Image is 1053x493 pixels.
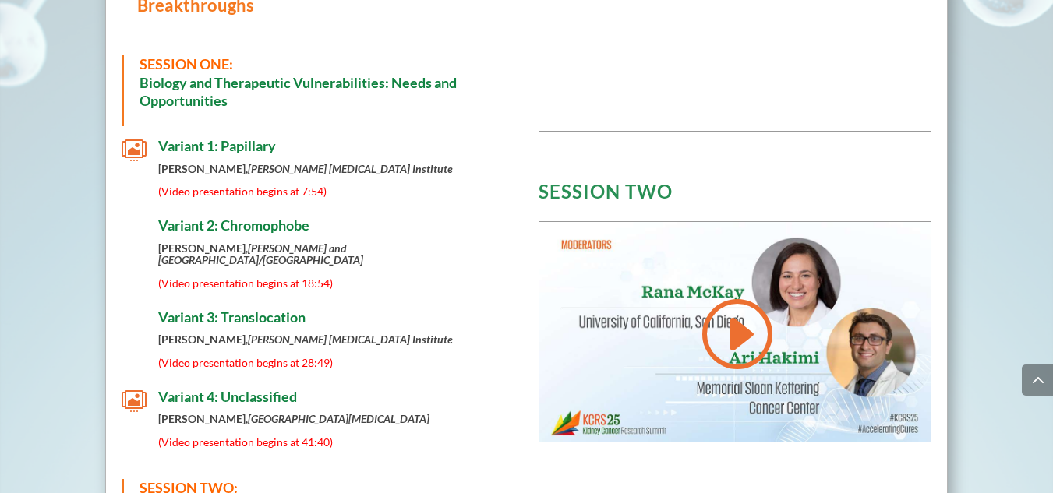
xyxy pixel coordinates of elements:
[158,162,453,175] strong: [PERSON_NAME],
[158,185,327,198] span: (Video presentation begins at 7:54)
[140,74,457,109] strong: Biology and Therapeutic Vulnerabilities: Needs and Opportunities
[122,309,147,334] span: 
[140,55,233,72] span: SESSION ONE:
[248,162,453,175] em: [PERSON_NAME] [MEDICAL_DATA] Institute
[158,333,453,346] strong: [PERSON_NAME],
[158,241,363,266] strong: [PERSON_NAME],
[122,138,147,163] span: 
[158,241,363,266] em: [PERSON_NAME] and [GEOGRAPHIC_DATA]/[GEOGRAPHIC_DATA]
[158,356,333,369] span: (Video presentation begins at 28:49)
[122,217,147,242] span: 
[248,412,429,425] em: [GEOGRAPHIC_DATA][MEDICAL_DATA]
[539,182,931,209] h3: SESSION TWO
[158,435,333,449] span: (Video presentation begins at 41:40)
[158,388,297,405] span: Variant 4: Unclassified
[122,389,147,414] span: 
[248,333,453,346] em: [PERSON_NAME] [MEDICAL_DATA] Institute
[158,308,306,326] span: Variant 3: Translocation
[158,137,276,154] span: Variant 1: Papillary
[158,412,429,425] strong: [PERSON_NAME],
[158,217,309,234] span: Variant 2: Chromophobe
[158,276,333,290] span: (Video presentation begins at 18:54)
